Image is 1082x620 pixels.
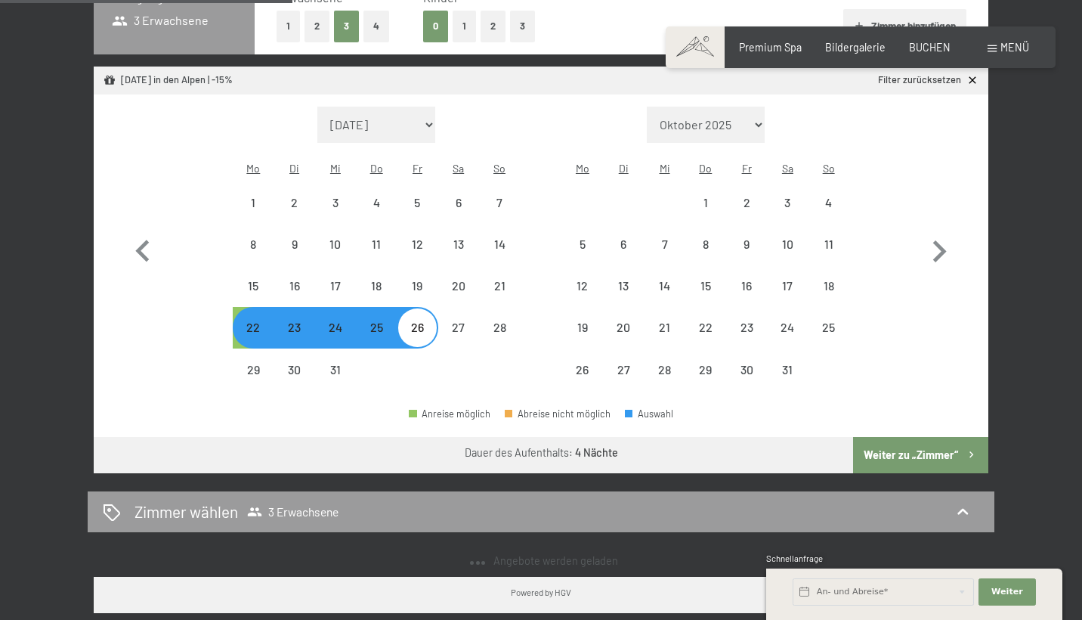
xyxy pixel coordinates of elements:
div: 11 [357,238,395,276]
div: Anreise nicht möglich [808,265,849,306]
div: 13 [604,280,642,318]
div: Sun Jan 25 2026 [808,307,849,348]
div: 15 [234,280,272,318]
div: Anreise nicht möglich [726,224,767,265]
div: Sun Jan 04 2026 [808,181,849,222]
div: 12 [398,238,436,276]
div: Anreise nicht möglich [274,307,314,348]
div: Sat Dec 13 2025 [438,224,479,265]
div: Wed Jan 07 2026 [644,224,685,265]
div: Wed Jan 14 2026 [644,265,685,306]
svg: Angebot/Paket [104,74,116,87]
div: Anreise nicht möglich [479,224,520,265]
div: Anreise nicht möglich [356,307,397,348]
button: 3 [510,11,535,42]
div: Anreise nicht möglich [274,265,314,306]
div: Abreise nicht möglich [505,409,611,419]
div: Sat Jan 03 2026 [767,181,808,222]
div: Anreise nicht möglich [685,181,726,222]
button: 3 [334,11,359,42]
span: Menü [1000,41,1029,54]
div: 8 [234,238,272,276]
div: 26 [564,364,601,401]
a: BUCHEN [909,41,951,54]
div: Fri Dec 12 2025 [397,224,437,265]
div: Sat Dec 06 2025 [438,181,479,222]
div: Tue Jan 13 2026 [603,265,644,306]
div: 4 [357,197,395,234]
span: Weiter [991,586,1023,598]
div: Sun Dec 14 2025 [479,224,520,265]
button: Nächster Monat [917,107,961,391]
div: Anreise nicht möglich [315,349,356,390]
div: Anreise nicht möglich [233,224,274,265]
div: Tue Dec 16 2025 [274,265,314,306]
div: 19 [564,321,601,359]
div: 31 [768,364,806,401]
div: Anreise nicht möglich [397,265,437,306]
div: Anreise nicht möglich [685,224,726,265]
div: Anreise nicht möglich [726,181,767,222]
abbr: Donnerstag [370,162,383,175]
div: Wed Jan 21 2026 [644,307,685,348]
div: 26 [398,321,436,359]
div: Angebote werden geladen [464,553,617,569]
div: Anreise nicht möglich [356,224,397,265]
div: 25 [357,321,395,359]
div: 16 [275,280,313,318]
div: 10 [768,238,806,276]
div: 8 [687,238,725,276]
div: 6 [440,197,478,234]
div: Anreise möglich [233,307,274,348]
b: 4 Nächte [575,446,618,459]
div: Tue Dec 23 2025 [274,307,314,348]
div: Anreise möglich [409,409,490,419]
div: Mon Dec 08 2025 [233,224,274,265]
div: Anreise nicht möglich [808,181,849,222]
div: 15 [687,280,725,318]
abbr: Mittwoch [660,162,670,175]
span: Schnellanfrage [766,553,823,563]
button: 4 [363,11,389,42]
a: Premium Spa [739,41,802,54]
div: 30 [275,364,313,401]
div: Sat Jan 24 2026 [767,307,808,348]
div: Mon Jan 05 2026 [562,224,603,265]
span: 3 Erwachsene [112,12,209,29]
div: Sun Jan 18 2026 [808,265,849,306]
button: 1 [453,11,476,42]
div: 11 [810,238,848,276]
abbr: Montag [246,162,260,175]
div: Tue Dec 09 2025 [274,224,314,265]
div: Tue Jan 20 2026 [603,307,644,348]
div: 29 [234,364,272,401]
div: Thu Dec 18 2025 [356,265,397,306]
div: Thu Jan 22 2026 [685,307,726,348]
div: Wed Dec 31 2025 [315,349,356,390]
div: 1 [234,197,272,234]
div: Anreise nicht möglich [562,265,603,306]
div: Mon Dec 29 2025 [233,349,274,390]
div: 18 [810,280,848,318]
abbr: Dienstag [619,162,629,175]
div: 20 [440,280,478,318]
div: 14 [481,238,518,276]
button: Weiter zu „Zimmer“ [853,437,988,473]
div: Tue Jan 27 2026 [603,349,644,390]
div: 21 [481,280,518,318]
div: 30 [728,364,765,401]
button: Vorheriger Monat [121,107,165,391]
a: Bildergalerie [825,41,886,54]
div: Wed Dec 24 2025 [315,307,356,348]
div: [DATE] in den Alpen | -15% [104,73,233,87]
abbr: Donnerstag [699,162,712,175]
div: 5 [398,197,436,234]
div: Anreise nicht möglich [562,307,603,348]
div: 10 [317,238,354,276]
div: Anreise nicht möglich [767,224,808,265]
div: Anreise nicht möglich [726,349,767,390]
div: 23 [275,321,313,359]
div: Mon Dec 15 2025 [233,265,274,306]
div: Anreise nicht möglich [603,307,644,348]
